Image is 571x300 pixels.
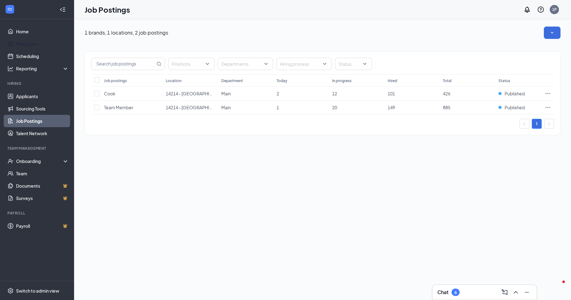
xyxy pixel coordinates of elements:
a: Job Postings [16,115,69,127]
span: 149 [388,105,395,110]
button: right [544,119,554,129]
svg: Ellipses [545,104,551,110]
div: Job postings [104,78,127,83]
span: 14214 - [GEOGRAPHIC_DATA] [166,105,227,110]
button: ChevronUp [511,287,521,297]
th: Status [495,74,542,87]
p: 1 brands, 1 locations, 2 job postings [85,29,168,36]
div: Hiring [7,81,68,86]
span: 20 [332,105,337,110]
div: 1P [552,7,557,12]
div: Location [166,78,181,83]
a: SurveysCrown [16,192,69,204]
div: Switch to admin view [16,288,59,294]
a: 1 [532,119,541,128]
svg: MagnifyingGlass [156,61,161,66]
a: Team [16,167,69,180]
span: 14214 - [GEOGRAPHIC_DATA] [166,91,227,96]
a: Applicants [16,90,69,102]
th: Today [273,74,329,87]
a: Messages [16,38,69,50]
span: left [523,122,526,126]
span: Main [221,105,231,110]
button: SmallChevronDown [544,27,561,39]
svg: Notifications [523,6,531,13]
a: PayrollCrown [16,220,69,232]
span: Published [505,104,525,110]
a: Sourcing Tools [16,102,69,115]
svg: WorkstreamLogo [7,6,13,12]
span: Cook [104,91,115,96]
td: 14214 - St. Petersburg [163,87,218,101]
td: Main [218,101,274,115]
svg: Analysis [7,65,14,72]
button: ComposeMessage [500,287,510,297]
div: Onboarding [16,158,64,164]
svg: ComposeMessage [501,289,508,296]
li: Next Page [544,119,554,129]
a: DocumentsCrown [16,180,69,192]
a: Talent Network [16,127,69,140]
span: Published [505,90,525,97]
svg: Ellipses [545,90,551,97]
span: Team Member [104,105,133,110]
a: Scheduling [16,50,69,62]
span: 12 [332,91,337,96]
input: Search job postings [91,58,155,70]
td: 14214 - St. Petersburg [163,101,218,115]
svg: QuestionInfo [537,6,544,13]
a: Home [16,25,69,38]
iframe: Intercom live chat [550,279,565,294]
span: 2 [277,91,279,96]
button: Minimize [522,287,532,297]
div: Department [221,78,243,83]
th: Total [440,74,495,87]
span: 1 [277,105,279,110]
h1: Job Postings [85,4,130,15]
span: 426 [443,91,450,96]
span: Main [221,91,231,96]
span: right [547,122,551,126]
span: 885 [443,105,450,110]
div: Payroll [7,210,68,216]
div: Team Management [7,146,68,151]
li: Previous Page [519,119,529,129]
li: 1 [532,119,542,129]
h3: Chat [437,289,448,296]
span: 101 [388,91,395,96]
th: In progress [329,74,385,87]
svg: ChevronUp [512,289,519,296]
div: 6 [454,290,457,295]
td: Main [218,87,274,101]
div: Reporting [16,65,69,72]
svg: Settings [7,288,14,294]
th: Hired [385,74,440,87]
svg: Minimize [523,289,531,296]
svg: UserCheck [7,158,14,164]
button: left [519,119,529,129]
svg: Collapse [60,6,66,13]
svg: SmallChevronDown [549,30,555,36]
